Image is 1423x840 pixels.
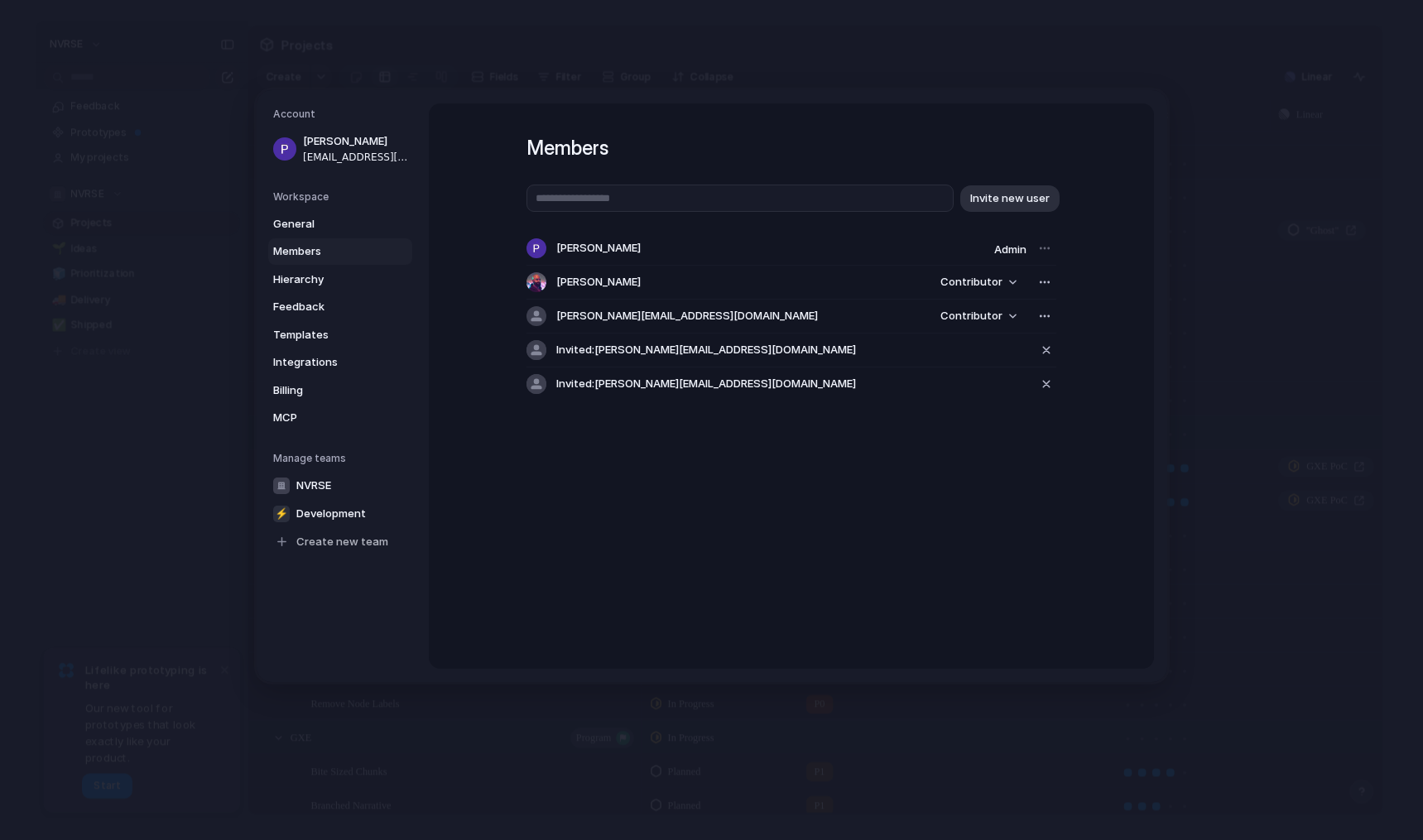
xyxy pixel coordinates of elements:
[268,266,412,293] a: Hierarchy
[273,506,290,522] div: ⚡
[556,275,641,291] span: [PERSON_NAME]
[268,238,412,265] a: Members
[268,211,412,238] a: General
[556,241,641,257] span: [PERSON_NAME]
[994,242,1026,256] span: Admin
[273,190,412,204] h5: Workspace
[296,534,388,550] span: Create new team
[268,322,412,348] a: Templates
[268,501,412,527] a: ⚡Development
[268,529,412,555] a: Create new team
[273,451,412,466] h5: Manage teams
[296,478,331,494] span: NVRSE
[268,377,412,404] a: Billing
[273,243,379,260] span: Members
[268,294,412,320] a: Feedback
[556,343,856,359] span: Invited: [PERSON_NAME][EMAIL_ADDRESS][DOMAIN_NAME]
[273,354,379,371] span: Integrations
[273,299,379,315] span: Feedback
[930,305,1026,328] button: Contributor
[526,133,1056,163] h1: Members
[940,275,1002,291] span: Contributor
[970,190,1050,207] span: Invite new user
[940,309,1002,325] span: Contributor
[303,133,409,150] span: [PERSON_NAME]
[296,506,366,522] span: Development
[268,128,412,170] a: [PERSON_NAME][EMAIL_ADDRESS][DOMAIN_NAME]
[268,473,412,499] a: NVRSE
[273,107,412,122] h5: Account
[556,377,856,393] span: Invited: [PERSON_NAME][EMAIL_ADDRESS][DOMAIN_NAME]
[556,309,818,325] span: [PERSON_NAME][EMAIL_ADDRESS][DOMAIN_NAME]
[303,150,409,165] span: [EMAIL_ADDRESS][DOMAIN_NAME]
[273,410,379,426] span: MCP
[273,327,379,343] span: Templates
[268,405,412,431] a: MCP
[930,271,1026,294] button: Contributor
[273,382,379,399] span: Billing
[273,216,379,233] span: General
[273,271,379,288] span: Hierarchy
[268,349,412,376] a: Integrations
[960,185,1060,212] button: Invite new user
